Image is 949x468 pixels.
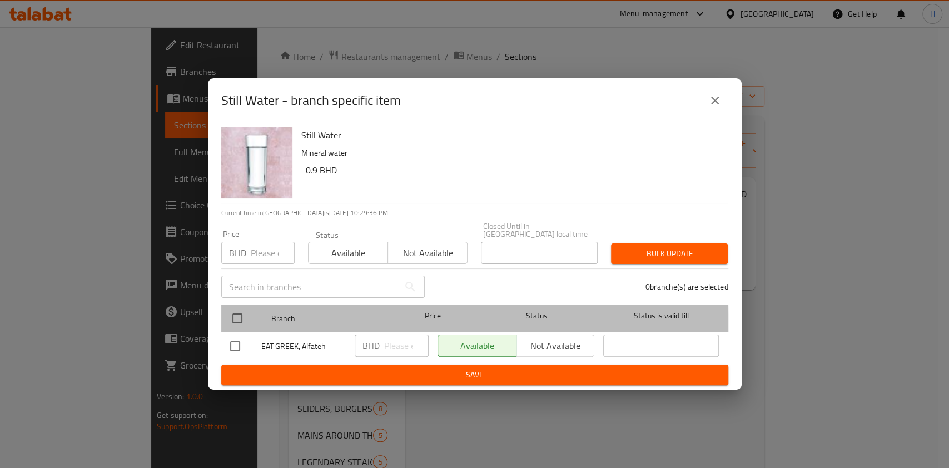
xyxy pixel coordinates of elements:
button: Available [308,242,388,264]
span: Bulk update [620,247,719,261]
h2: Still Water - branch specific item [221,92,401,109]
span: Available [313,245,384,261]
h6: Still Water [301,127,719,143]
button: Bulk update [611,243,728,264]
p: Current time in [GEOGRAPHIC_DATA] is [DATE] 10:29:36 PM [221,208,728,218]
span: Branch [271,312,387,326]
input: Search in branches [221,276,399,298]
span: Price [396,309,470,323]
button: Not available [387,242,468,264]
input: Please enter price [251,242,295,264]
p: BHD [229,246,246,260]
span: EAT GREEK, Alfateh [261,340,346,354]
span: Status [479,309,594,323]
img: Still Water [221,127,292,198]
input: Please enter price [384,335,429,357]
span: Not available [392,245,463,261]
h6: 0.9 BHD [306,162,719,178]
button: Save [221,365,728,385]
p: 0 branche(s) are selected [645,281,728,292]
span: Status is valid till [603,309,719,323]
p: Mineral water [301,146,719,160]
span: Save [230,368,719,382]
p: BHD [362,339,380,352]
button: close [702,87,728,114]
